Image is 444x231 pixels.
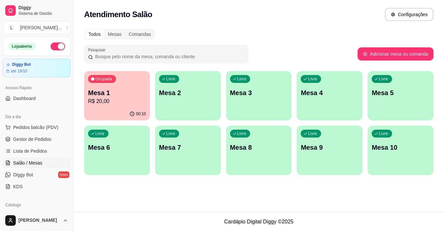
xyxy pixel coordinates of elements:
[379,131,388,136] p: Livre
[84,71,150,120] button: OcupadaMesa 1R$ 20,0000:10
[18,11,68,16] span: Sistema de Gestão
[20,24,62,31] div: [PERSON_NAME] ...
[3,200,71,210] div: Catálogo
[308,76,317,82] p: Livre
[379,76,388,82] p: Livre
[372,88,430,97] p: Mesa 5
[308,131,317,136] p: Livre
[3,122,71,133] button: Pedidos balcão (PDV)
[3,112,71,122] div: Dia a dia
[3,59,71,77] a: Diggy Botaté 18/10
[88,143,146,152] p: Mesa 6
[88,47,108,53] label: Pesquisar
[368,71,433,120] button: LivreMesa 5
[8,24,15,31] span: L
[3,3,71,18] a: DiggySistema de Gestão
[84,9,152,20] h2: Atendimento Salão
[297,126,362,175] button: LivreMesa 9
[3,21,71,34] button: Select a team
[3,134,71,144] a: Gestor de Pedidos
[88,97,146,105] p: R$ 20,00
[3,158,71,168] a: Salão / Mesas
[11,68,27,74] article: até 18/10
[13,171,33,178] span: Diggy Bot
[8,43,35,50] div: Loja aberta
[3,146,71,156] a: Lista de Pedidos
[84,126,150,175] button: LivreMesa 6
[93,53,245,60] input: Pesquisar
[3,83,71,93] div: Acesso Rápido
[95,131,105,136] p: Livre
[226,71,292,120] button: LivreMesa 3
[13,148,47,154] span: Lista de Pedidos
[166,76,175,82] p: Livre
[372,143,430,152] p: Mesa 10
[368,126,433,175] button: LivreMesa 10
[385,8,433,21] button: Configurações
[13,183,23,190] span: KDS
[51,42,65,50] button: Alterar Status
[136,111,146,116] p: 00:10
[155,126,221,175] button: LivreMesa 7
[74,212,444,231] footer: Cardápio Digital Diggy © 2025
[13,160,42,166] span: Salão / Mesas
[358,47,433,61] button: Adicionar mesa ou comanda
[85,30,104,39] div: Todos
[237,131,246,136] p: Livre
[159,143,217,152] p: Mesa 7
[301,143,359,152] p: Mesa 9
[13,95,36,102] span: Dashboard
[3,93,71,104] a: Dashboard
[3,169,71,180] a: Diggy Botnovo
[12,62,31,67] article: Diggy Bot
[88,88,146,97] p: Mesa 1
[237,76,246,82] p: Livre
[3,213,71,228] button: [PERSON_NAME]
[301,88,359,97] p: Mesa 4
[3,181,71,192] a: KDS
[95,76,112,82] p: Ocupada
[104,30,125,39] div: Mesas
[226,126,292,175] button: LivreMesa 8
[230,143,288,152] p: Mesa 8
[166,131,175,136] p: Livre
[230,88,288,97] p: Mesa 3
[297,71,362,120] button: LivreMesa 4
[18,5,68,11] span: Diggy
[155,71,221,120] button: LivreMesa 2
[18,218,60,223] span: [PERSON_NAME]
[13,124,58,131] span: Pedidos balcão (PDV)
[125,30,155,39] div: Comandas
[159,88,217,97] p: Mesa 2
[13,136,51,142] span: Gestor de Pedidos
